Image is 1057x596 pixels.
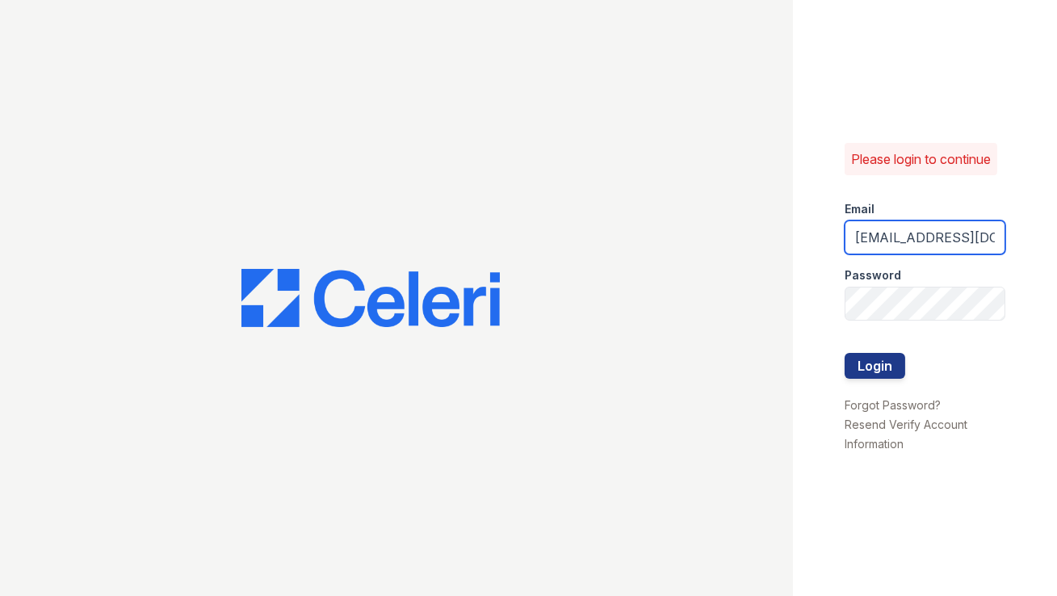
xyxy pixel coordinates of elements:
[845,353,905,379] button: Login
[845,398,941,412] a: Forgot Password?
[851,149,991,169] p: Please login to continue
[845,201,875,217] label: Email
[845,267,901,283] label: Password
[845,418,967,451] a: Resend Verify Account Information
[241,269,500,327] img: CE_Logo_Blue-a8612792a0a2168367f1c8372b55b34899dd931a85d93a1a3d3e32e68fde9ad4.png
